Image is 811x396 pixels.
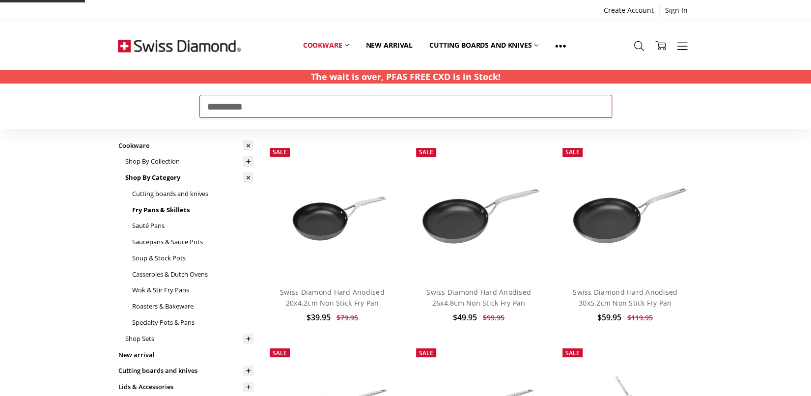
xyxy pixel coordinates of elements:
[307,312,331,323] span: $39.95
[125,153,253,170] a: Shop By Collection
[118,363,253,379] a: Cutting boards and knives
[118,138,253,154] a: Cookware
[421,24,547,67] a: Cutting boards and knives
[357,24,420,67] a: New arrival
[419,148,433,156] span: Sale
[118,379,253,395] a: Lids & Accessories
[280,287,385,308] a: Swiss Diamond Hard Anodised 20x4.2cm Non Stick Fry Pan
[483,313,504,322] span: $99.95
[419,349,433,357] span: Sale
[426,287,531,308] a: Swiss Diamond Hard Anodised 26x4.8cm Non Stick Fry Pan
[558,143,693,279] a: Swiss Diamond Hard Anodised 30x5.2cm Non Stick Fry Pan
[132,250,253,266] a: Soup & Stock Pots
[265,143,400,279] a: Swiss Diamond Hard Anodised 20x4.2cm Non Stick Fry Pan
[132,266,253,283] a: Casseroles & Dutch Ovens
[660,3,693,17] a: Sign In
[336,313,358,322] span: $79.95
[598,3,659,17] a: Create Account
[132,282,253,298] a: Wok & Stir Fry Pans
[411,166,547,256] img: Swiss Diamond Hard Anodised 26x4.8cm Non Stick Fry Pan
[573,287,677,308] a: Swiss Diamond Hard Anodised 30x5.2cm Non Stick Fry Pan
[565,148,580,156] span: Sale
[125,331,253,347] a: Shop Sets
[132,186,253,202] a: Cutting boards and knives
[118,347,253,363] a: New arrival
[453,312,477,323] span: $49.95
[558,166,693,256] img: Swiss Diamond Hard Anodised 30x5.2cm Non Stick Fry Pan
[627,313,653,322] span: $119.95
[132,298,253,314] a: Roasters & Bakeware
[265,166,400,256] img: Swiss Diamond Hard Anodised 20x4.2cm Non Stick Fry Pan
[411,143,547,279] a: Swiss Diamond Hard Anodised 26x4.8cm Non Stick Fry Pan
[132,314,253,331] a: Specialty Pots & Pans
[547,24,574,68] a: Show All
[118,21,241,70] img: Free Shipping On Every Order
[273,349,287,357] span: Sale
[273,148,287,156] span: Sale
[125,170,253,186] a: Shop By Category
[132,202,253,218] a: Fry Pans & Skillets
[132,218,253,234] a: Sauté Pans
[295,24,358,67] a: Cookware
[597,312,621,323] span: $59.95
[565,349,580,357] span: Sale
[132,234,253,250] a: Saucepans & Sauce Pots
[311,70,501,84] p: The wait is over, PFAS FREE CXD is in Stock!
